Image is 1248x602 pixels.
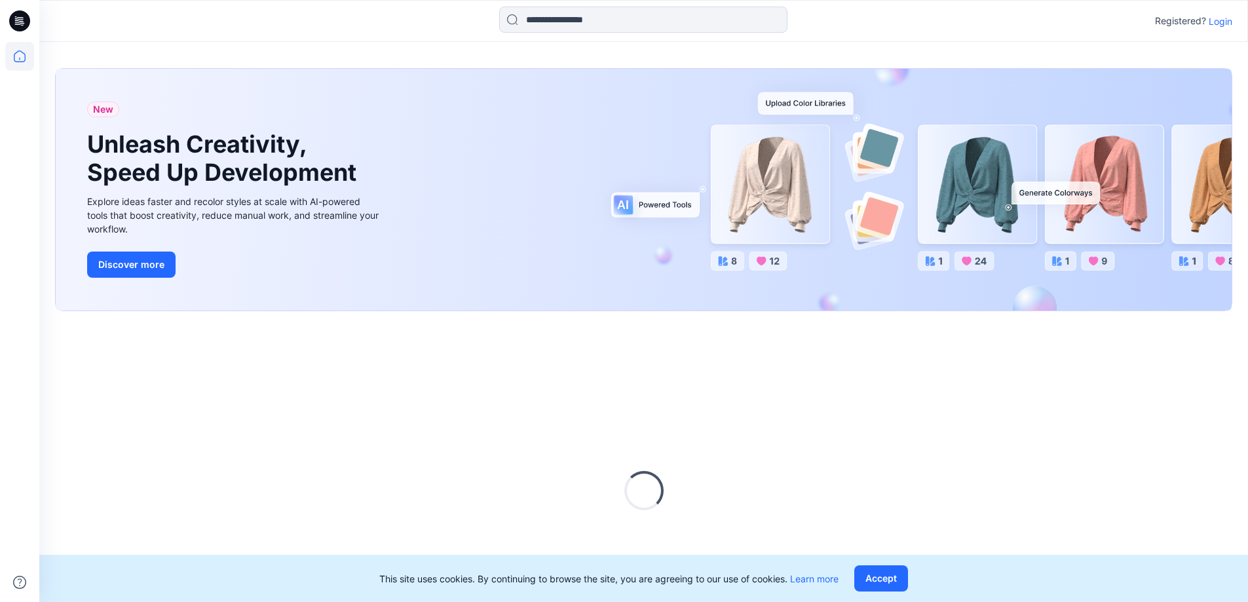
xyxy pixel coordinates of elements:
span: New [93,102,113,117]
p: Login [1209,14,1232,28]
p: Registered? [1155,13,1206,29]
button: Accept [854,565,908,592]
button: Discover more [87,252,176,278]
h1: Unleash Creativity, Speed Up Development [87,130,362,187]
a: Learn more [790,573,839,584]
a: Discover more [87,252,382,278]
p: This site uses cookies. By continuing to browse the site, you are agreeing to our use of cookies. [379,572,839,586]
div: Explore ideas faster and recolor styles at scale with AI-powered tools that boost creativity, red... [87,195,382,236]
